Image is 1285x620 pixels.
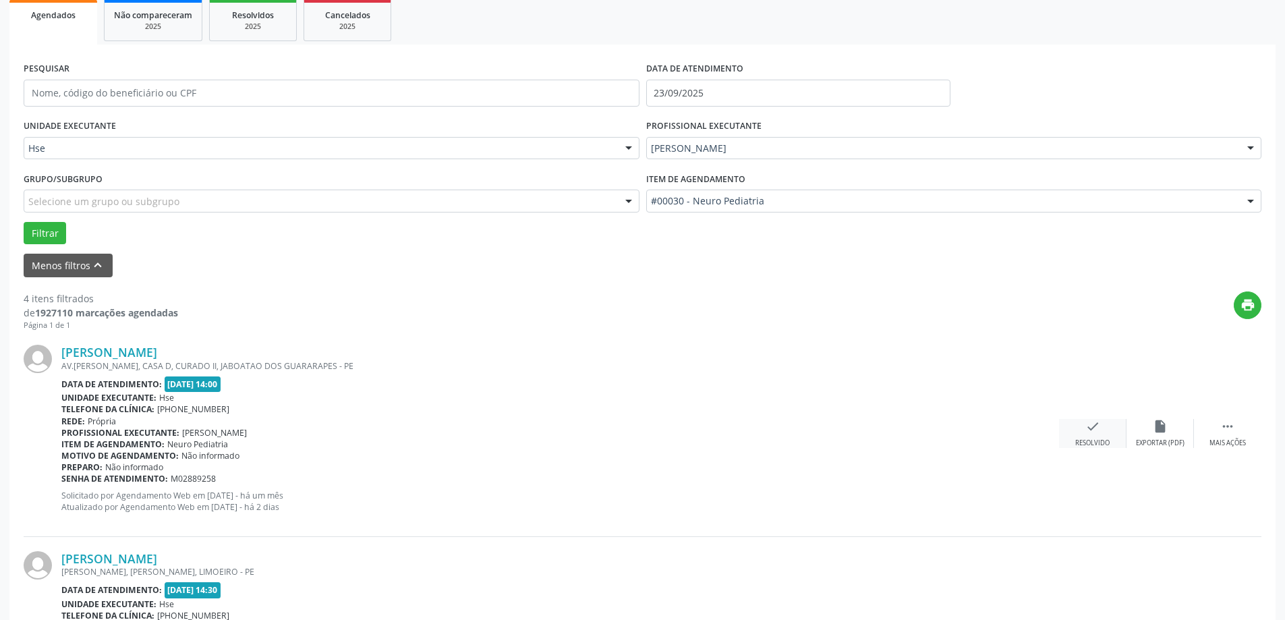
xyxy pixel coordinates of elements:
[181,450,239,461] span: Não informado
[88,416,116,427] span: Própria
[24,169,103,190] label: Grupo/Subgrupo
[651,142,1234,155] span: [PERSON_NAME]
[651,194,1234,208] span: #00030 - Neuro Pediatria
[1136,439,1184,448] div: Exportar (PDF)
[61,360,1059,372] div: AV.[PERSON_NAME], CASA D, CURADO II, JABOATAO DOS GUARARAPES - PE
[28,142,612,155] span: Hse
[165,582,221,598] span: [DATE] 14:30
[1240,298,1255,312] i: print
[61,403,154,415] b: Telefone da clínica:
[646,80,950,107] input: Selecione um intervalo
[61,439,165,450] b: Item de agendamento:
[1075,439,1110,448] div: Resolvido
[24,320,178,331] div: Página 1 de 1
[1209,439,1246,448] div: Mais ações
[219,22,287,32] div: 2025
[325,9,370,21] span: Cancelados
[61,416,85,427] b: Rede:
[105,461,163,473] span: Não informado
[61,490,1059,513] p: Solicitado por Agendamento Web em [DATE] - há um mês Atualizado por Agendamento Web em [DATE] - h...
[646,59,743,80] label: DATA DE ATENDIMENTO
[61,598,156,610] b: Unidade executante:
[61,345,157,360] a: [PERSON_NAME]
[159,598,174,610] span: Hse
[646,169,745,190] label: Item de agendamento
[167,439,228,450] span: Neuro Pediatria
[171,473,216,484] span: M02889258
[165,376,221,392] span: [DATE] 14:00
[1234,291,1261,319] button: print
[159,392,174,403] span: Hse
[24,59,69,80] label: PESQUISAR
[24,345,52,373] img: img
[1085,419,1100,434] i: check
[31,9,76,21] span: Agendados
[61,461,103,473] b: Preparo:
[314,22,381,32] div: 2025
[61,584,162,596] b: Data de atendimento:
[646,116,762,137] label: PROFISSIONAL EXECUTANTE
[90,258,105,273] i: keyboard_arrow_up
[24,551,52,580] img: img
[61,392,156,403] b: Unidade executante:
[24,222,66,245] button: Filtrar
[1220,419,1235,434] i: 
[61,427,179,439] b: Profissional executante:
[1153,419,1168,434] i: insert_drive_file
[61,551,157,566] a: [PERSON_NAME]
[182,427,247,439] span: [PERSON_NAME]
[61,378,162,390] b: Data de atendimento:
[24,80,639,107] input: Nome, código do beneficiário ou CPF
[24,291,178,306] div: 4 itens filtrados
[61,566,1059,577] div: [PERSON_NAME], [PERSON_NAME], LIMOEIRO - PE
[24,116,116,137] label: UNIDADE EXECUTANTE
[61,473,168,484] b: Senha de atendimento:
[24,254,113,277] button: Menos filtroskeyboard_arrow_up
[114,22,192,32] div: 2025
[28,194,179,208] span: Selecione um grupo ou subgrupo
[61,450,179,461] b: Motivo de agendamento:
[114,9,192,21] span: Não compareceram
[24,306,178,320] div: de
[157,403,229,415] span: [PHONE_NUMBER]
[35,306,178,319] strong: 1927110 marcações agendadas
[232,9,274,21] span: Resolvidos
